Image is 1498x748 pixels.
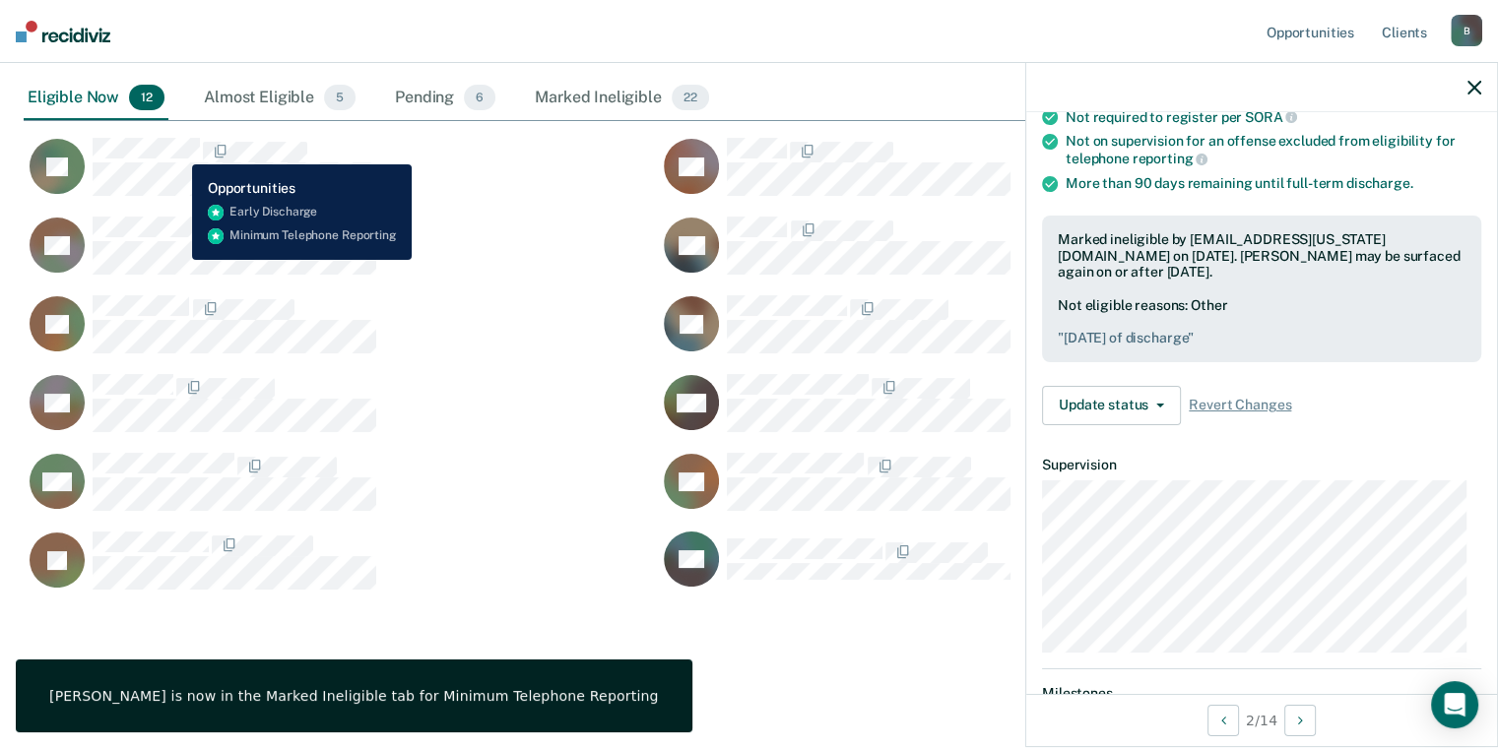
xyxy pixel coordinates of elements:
div: More than 90 days remaining until full-term [1066,175,1481,192]
div: 2 / 14 [1026,694,1497,746]
div: CaseloadOpportunityCell-0732893 [658,530,1292,609]
div: Marked ineligible by [EMAIL_ADDRESS][US_STATE][DOMAIN_NAME] on [DATE]. [PERSON_NAME] may be surfa... [1058,231,1465,280]
dt: Milestones [1042,685,1481,702]
span: 22 [672,85,709,110]
button: Next Opportunity [1284,705,1316,736]
div: CaseloadOpportunityCell-0760203 [24,530,658,609]
dt: Supervision [1042,457,1481,473]
button: Update status [1042,386,1181,425]
div: Eligible Now [24,77,168,120]
div: CaseloadOpportunityCell-0792659 [658,216,1292,294]
span: Revert Changes [1189,397,1291,413]
div: CaseloadOpportunityCell-0796751 [658,373,1292,452]
div: CaseloadOpportunityCell-0803149 [24,452,658,530]
span: SORA [1245,109,1297,125]
span: 6 [464,85,495,110]
div: Not eligible reasons: Other [1058,297,1465,346]
div: B [1451,15,1482,46]
div: CaseloadOpportunityCell-0809365 [24,137,658,216]
div: CaseloadOpportunityCell-0814670 [24,373,658,452]
div: Almost Eligible [200,77,359,120]
div: Not required to register per [1066,108,1481,126]
div: Not on supervision for an offense excluded from eligibility for telephone [1066,133,1481,166]
span: reporting [1133,151,1208,166]
div: Open Intercom Messenger [1431,681,1478,728]
div: CaseloadOpportunityCell-0793617 [24,216,658,294]
div: CaseloadOpportunityCell-0820984 [658,452,1292,530]
span: 5 [324,85,356,110]
div: CaseloadOpportunityCell-0791393 [658,294,1292,373]
span: 12 [129,85,164,110]
button: Previous Opportunity [1207,705,1239,736]
span: discharge. [1346,175,1413,191]
div: Pending [391,77,499,120]
div: Marked Ineligible [531,77,712,120]
div: CaseloadOpportunityCell-0793537 [24,294,658,373]
pre: " [DATE] of discharge " [1058,330,1465,346]
div: [PERSON_NAME] is now in the Marked Ineligible tab for Minimum Telephone Reporting [49,687,659,705]
img: Recidiviz [16,21,110,42]
div: CaseloadOpportunityCell-0594783 [658,137,1292,216]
